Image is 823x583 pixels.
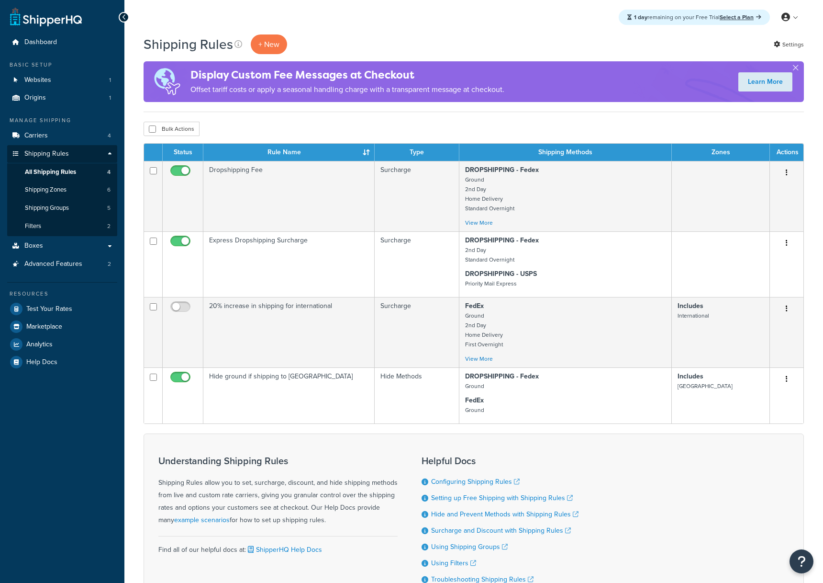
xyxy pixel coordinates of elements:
th: Zones [672,144,770,161]
a: ShipperHQ Home [10,7,82,26]
li: Websites [7,71,117,89]
small: Ground 2nd Day Home Delivery Standard Overnight [465,175,514,213]
a: Advanced Features 2 [7,255,117,273]
a: Select a Plan [720,13,761,22]
a: Configuring Shipping Rules [431,477,520,487]
span: Boxes [24,242,43,250]
th: Status [163,144,203,161]
span: Filters [25,222,41,230]
strong: FedEx [465,301,484,311]
h3: Helpful Docs [422,456,578,466]
span: 6 [107,186,111,194]
th: Rule Name : activate to sort column ascending [203,144,375,161]
span: Shipping Zones [25,186,67,194]
span: Origins [24,94,46,102]
a: example scenarios [174,515,230,525]
li: All Shipping Rules [7,163,117,181]
th: Actions [770,144,803,161]
strong: Includes [678,371,703,381]
td: Express Dropshipping Surcharge [203,231,375,297]
a: Test Your Rates [7,300,117,318]
h1: Shipping Rules [144,35,233,54]
p: Offset tariff costs or apply a seasonal handling charge with a transparent message at checkout. [190,83,504,96]
span: 4 [108,132,111,140]
span: Websites [24,76,51,84]
li: Shipping Groups [7,199,117,217]
p: + New [251,34,287,54]
span: Marketplace [26,323,62,331]
a: Dashboard [7,34,117,51]
span: 1 [109,94,111,102]
small: Ground 2nd Day Home Delivery First Overnight [465,311,503,349]
div: Manage Shipping [7,116,117,125]
th: Type [375,144,459,161]
span: 1 [109,76,111,84]
span: Shipping Groups [25,204,69,212]
span: Advanced Features [24,260,82,268]
span: 2 [107,222,111,230]
li: Analytics [7,336,117,353]
div: Find all of our helpful docs at: [158,536,398,556]
span: Dashboard [24,38,57,46]
div: Resources [7,290,117,298]
strong: 1 day [634,13,647,22]
td: Surcharge [375,297,459,367]
a: All Shipping Rules 4 [7,163,117,181]
td: Surcharge [375,161,459,231]
a: Hide and Prevent Methods with Shipping Rules [431,509,578,519]
strong: DROPSHIPPING - Fedex [465,165,539,175]
a: Marketplace [7,318,117,335]
a: Using Shipping Groups [431,542,508,552]
a: ShipperHQ Help Docs [246,545,322,555]
a: Origins 1 [7,89,117,107]
span: Test Your Rates [26,305,72,313]
a: Carriers 4 [7,127,117,145]
a: Surcharge and Discount with Shipping Rules [431,526,571,536]
small: Ground [465,406,484,414]
span: 2 [108,260,111,268]
small: [GEOGRAPHIC_DATA] [678,382,733,390]
a: Shipping Groups 5 [7,199,117,217]
a: Websites 1 [7,71,117,89]
small: Ground [465,382,484,390]
li: Shipping Zones [7,181,117,199]
h3: Understanding Shipping Rules [158,456,398,466]
td: Hide Methods [375,367,459,423]
button: Bulk Actions [144,122,200,136]
small: 2nd Day Standard Overnight [465,246,514,264]
th: Shipping Methods [459,144,672,161]
span: Carriers [24,132,48,140]
strong: FedEx [465,395,484,405]
span: Help Docs [26,358,57,366]
a: Using Filters [431,558,476,568]
li: Advanced Features [7,255,117,273]
div: Shipping Rules allow you to set, surcharge, discount, and hide shipping methods from live and cus... [158,456,398,526]
a: Shipping Zones 6 [7,181,117,199]
span: Analytics [26,341,53,349]
td: Hide ground if shipping to [GEOGRAPHIC_DATA] [203,367,375,423]
li: Origins [7,89,117,107]
a: Learn More [738,72,792,91]
td: 20% increase in shipping for international [203,297,375,367]
span: 4 [107,168,111,176]
a: Filters 2 [7,217,117,235]
img: duties-banner-06bc72dcb5fe05cb3f9472aba00be2ae8eb53ab6f0d8bb03d382ba314ac3c341.png [144,61,190,102]
a: View More [465,218,493,227]
a: Help Docs [7,354,117,371]
a: Setting up Free Shipping with Shipping Rules [431,493,573,503]
span: All Shipping Rules [25,168,76,176]
td: Surcharge [375,231,459,297]
div: remaining on your Free Trial [619,10,770,25]
small: Priority Mail Express [465,279,517,288]
span: 5 [107,204,111,212]
a: Boxes [7,237,117,255]
li: Filters [7,217,117,235]
li: Shipping Rules [7,145,117,236]
strong: DROPSHIPPING - Fedex [465,235,539,245]
a: Shipping Rules [7,145,117,163]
